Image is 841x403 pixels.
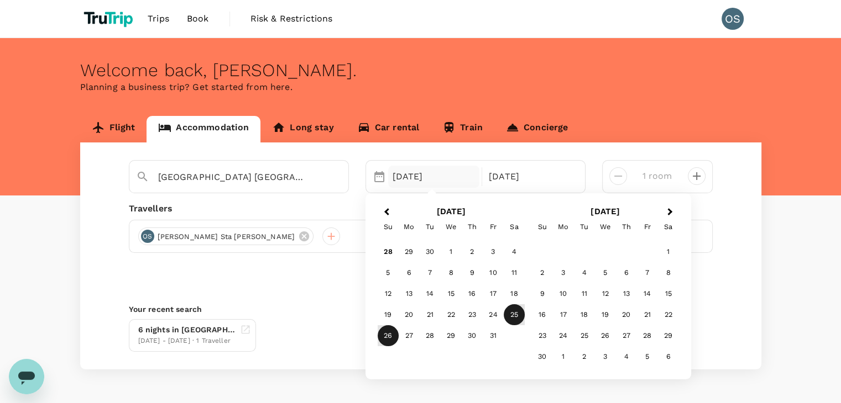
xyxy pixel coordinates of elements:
div: OS [722,8,744,30]
div: Choose Monday, October 20th, 2025 [399,304,420,325]
p: Planning a business trip? Get started from here. [80,81,761,94]
div: Choose Tuesday, October 14th, 2025 [420,283,441,304]
div: Choose Thursday, October 23rd, 2025 [462,304,483,325]
img: TruTrip logo [80,7,139,31]
input: Add rooms [636,167,679,185]
div: Choose Saturday, October 25th, 2025 [504,304,525,325]
a: Accommodation [147,116,260,142]
div: OS[PERSON_NAME] Sta [PERSON_NAME] [138,227,314,245]
div: Saturday [658,216,679,237]
div: Choose Sunday, November 9th, 2025 [532,283,553,304]
div: Choose Sunday, November 23rd, 2025 [532,325,553,346]
div: Choose Monday, November 10th, 2025 [553,283,574,304]
div: Thursday [462,216,483,237]
div: Choose Monday, October 6th, 2025 [399,262,420,283]
div: Choose Friday, November 21st, 2025 [637,304,658,325]
div: Choose Tuesday, October 21st, 2025 [420,304,441,325]
div: Choose Thursday, November 6th, 2025 [616,262,637,283]
div: Choose Friday, November 28th, 2025 [637,325,658,346]
div: Tuesday [574,216,595,237]
div: Choose Saturday, November 8th, 2025 [658,262,679,283]
div: Choose Thursday, October 30th, 2025 [462,325,483,346]
span: Book [187,12,209,25]
div: Thursday [616,216,637,237]
button: Next Month [662,204,680,221]
div: Choose Sunday, October 26th, 2025 [378,325,399,346]
div: Choose Saturday, November 22nd, 2025 [658,304,679,325]
div: Choose Wednesday, October 22nd, 2025 [441,304,462,325]
span: [PERSON_NAME] Sta [PERSON_NAME] [151,231,302,242]
div: Month November, 2025 [532,241,679,367]
div: Choose Thursday, November 13th, 2025 [616,283,637,304]
div: Choose Saturday, November 15th, 2025 [658,283,679,304]
div: Choose Monday, November 17th, 2025 [553,304,574,325]
span: Trips [148,12,169,25]
div: Choose Thursday, November 20th, 2025 [616,304,637,325]
div: Choose Thursday, December 4th, 2025 [616,346,637,367]
p: Your recent search [129,304,713,315]
div: Choose Friday, October 10th, 2025 [483,262,504,283]
div: Choose Tuesday, November 11th, 2025 [574,283,595,304]
button: decrease [688,167,706,185]
div: Month October, 2025 [378,241,525,346]
div: Choose Tuesday, September 30th, 2025 [420,241,441,262]
div: Choose Tuesday, November 25th, 2025 [574,325,595,346]
div: Choose Sunday, November 16th, 2025 [532,304,553,325]
div: Choose Tuesday, November 18th, 2025 [574,304,595,325]
div: Choose Thursday, November 27th, 2025 [616,325,637,346]
div: Choose Friday, October 17th, 2025 [483,283,504,304]
div: Friday [483,216,504,237]
input: Search cities, hotels, work locations [158,168,311,185]
div: Choose Monday, September 29th, 2025 [399,241,420,262]
div: Choose Wednesday, November 19th, 2025 [595,304,616,325]
div: Choose Saturday, October 18th, 2025 [504,283,525,304]
a: Flight [80,116,147,142]
button: Previous Month [377,204,394,221]
div: Choose Friday, November 7th, 2025 [637,262,658,283]
div: Tuesday [420,216,441,237]
span: Risk & Restrictions [250,12,333,25]
div: Choose Friday, December 5th, 2025 [637,346,658,367]
iframe: Button to launch messaging window [9,359,44,394]
div: 6 nights in [GEOGRAPHIC_DATA] Luxury Apartments [138,324,236,336]
div: Choose Wednesday, October 1st, 2025 [441,241,462,262]
div: Choose Wednesday, November 5th, 2025 [595,262,616,283]
div: Wednesday [595,216,616,237]
div: Choose Tuesday, October 7th, 2025 [420,262,441,283]
div: Choose Monday, October 27th, 2025 [399,325,420,346]
div: Travellers [129,202,713,215]
div: Choose Tuesday, November 4th, 2025 [574,262,595,283]
div: Choose Wednesday, November 26th, 2025 [595,325,616,346]
div: [DATE] [484,166,576,188]
div: Choose Tuesday, October 28th, 2025 [420,325,441,346]
div: Choose Wednesday, October 15th, 2025 [441,283,462,304]
div: Choose Saturday, November 1st, 2025 [658,241,679,262]
div: Sunday [378,216,399,237]
a: Concierge [494,116,579,142]
a: Train [431,116,494,142]
div: Choose Monday, December 1st, 2025 [553,346,574,367]
button: Open [341,176,343,178]
h2: [DATE] [374,206,529,216]
div: OS [141,230,154,243]
div: Choose Friday, October 31st, 2025 [483,325,504,346]
div: Choose Saturday, October 11th, 2025 [504,262,525,283]
div: Choose Sunday, September 28th, 2025 [378,241,399,262]
a: Long stay [260,116,345,142]
div: Choose Wednesday, December 3rd, 2025 [595,346,616,367]
div: Choose Tuesday, December 2nd, 2025 [574,346,595,367]
div: Choose Monday, November 24th, 2025 [553,325,574,346]
div: Welcome back , [PERSON_NAME] . [80,60,761,81]
h2: [DATE] [528,206,682,216]
div: Choose Thursday, October 2nd, 2025 [462,241,483,262]
div: Choose Sunday, November 2nd, 2025 [532,262,553,283]
div: Monday [399,216,420,237]
div: Choose Saturday, November 29th, 2025 [658,325,679,346]
div: Choose Thursday, October 16th, 2025 [462,283,483,304]
div: Wednesday [441,216,462,237]
div: [DATE] - [DATE] · 1 Traveller [138,336,236,347]
div: Choose Monday, November 3rd, 2025 [553,262,574,283]
div: [DATE] [388,166,480,188]
div: Sunday [532,216,553,237]
div: Saturday [504,216,525,237]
